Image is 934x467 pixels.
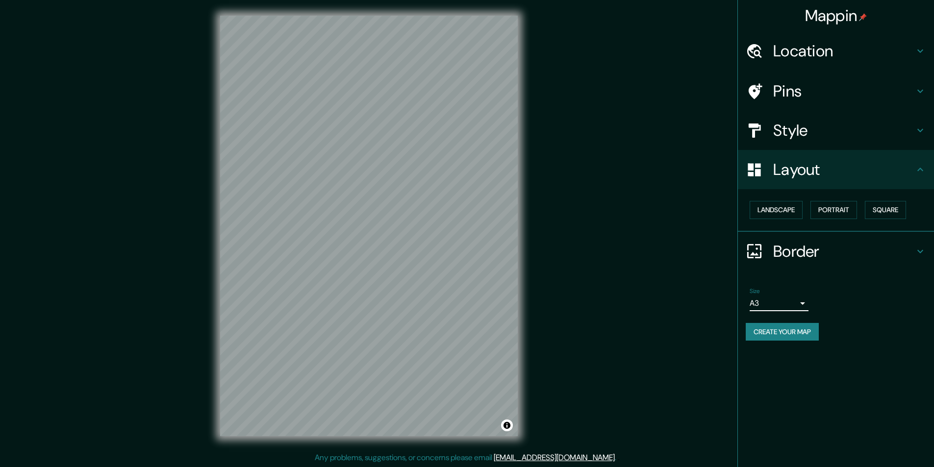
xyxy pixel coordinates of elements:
[750,295,808,311] div: A3
[859,13,867,21] img: pin-icon.png
[750,287,760,295] label: Size
[773,81,914,101] h4: Pins
[494,452,615,463] a: [EMAIL_ADDRESS][DOMAIN_NAME]
[738,31,934,71] div: Location
[773,160,914,179] h4: Layout
[847,429,923,456] iframe: Help widget launcher
[220,16,518,436] canvas: Map
[810,201,857,219] button: Portrait
[773,41,914,61] h4: Location
[616,452,618,464] div: .
[773,121,914,140] h4: Style
[315,452,616,464] p: Any problems, suggestions, or concerns please email .
[738,111,934,150] div: Style
[746,323,819,341] button: Create your map
[805,6,867,25] h4: Mappin
[865,201,906,219] button: Square
[738,232,934,271] div: Border
[773,242,914,261] h4: Border
[501,419,513,431] button: Toggle attribution
[738,150,934,189] div: Layout
[618,452,620,464] div: .
[750,201,803,219] button: Landscape
[738,72,934,111] div: Pins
